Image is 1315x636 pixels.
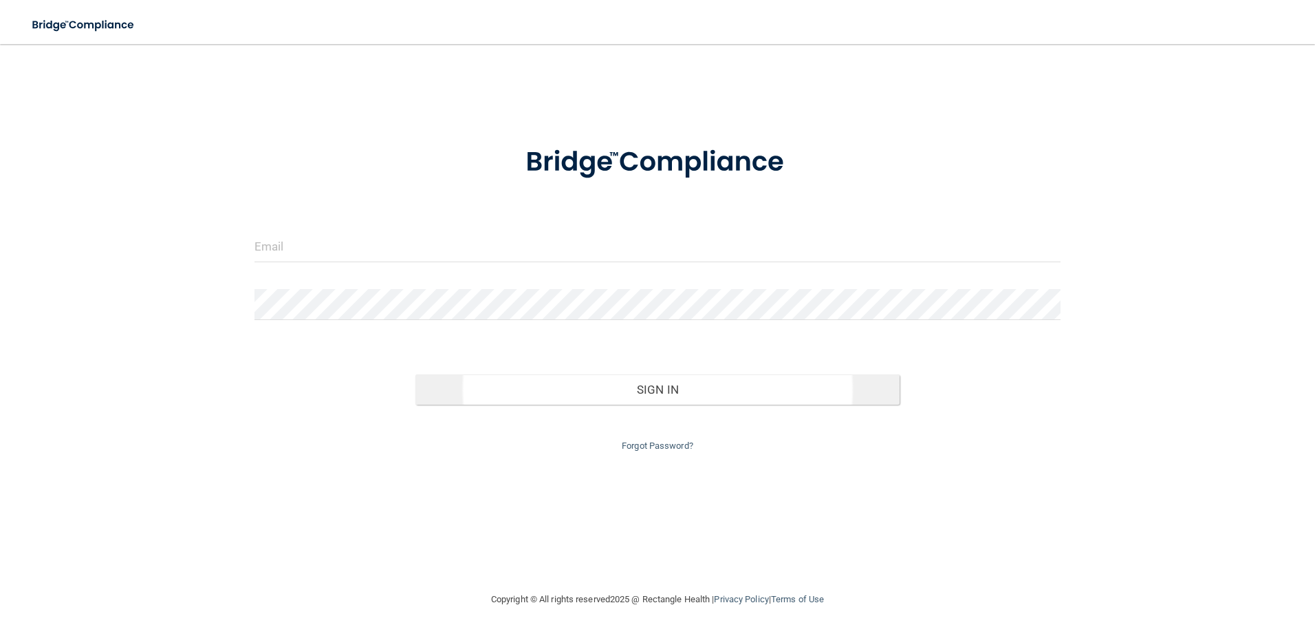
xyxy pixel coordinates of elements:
[622,441,693,451] a: Forgot Password?
[771,594,824,604] a: Terms of Use
[254,231,1061,262] input: Email
[406,577,909,622] div: Copyright © All rights reserved 2025 @ Rectangle Health | |
[415,374,900,405] button: Sign In
[497,127,818,198] img: bridge_compliance_login_screen.278c3ca4.svg
[21,11,147,39] img: bridge_compliance_login_screen.278c3ca4.svg
[714,594,768,604] a: Privacy Policy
